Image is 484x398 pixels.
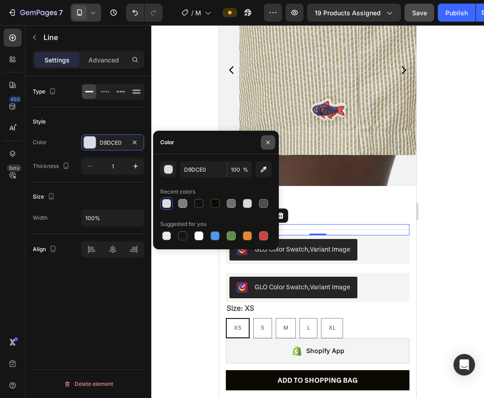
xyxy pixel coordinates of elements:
[33,138,47,146] div: Color
[191,8,194,18] span: /
[44,55,70,65] p: Settings
[7,164,22,172] div: Beta
[33,86,58,98] div: Type
[160,220,207,228] div: Suggested for you
[307,4,401,22] button: 19 products assigned
[315,8,381,18] span: 19 products assigned
[33,191,57,203] div: Size
[243,166,248,174] span: %
[195,8,201,18] span: Main Product Page
[180,161,227,177] input: Eg: FFFFFF
[59,7,63,18] p: 7
[33,214,48,222] div: Width
[405,4,434,22] button: Save
[160,138,174,146] div: Color
[438,4,475,22] button: Publish
[100,139,126,147] div: D9DCE0
[88,55,119,65] p: Advanced
[33,243,58,256] div: Align
[453,354,475,376] div: Open Intercom Messenger
[33,118,46,126] div: Style
[4,4,67,22] button: 7
[126,4,163,22] div: Undo/Redo
[412,9,427,17] span: Save
[445,8,468,18] div: Publish
[64,379,113,389] div: Delete element
[160,188,195,196] div: Recent colors
[82,210,144,226] input: Auto
[44,32,141,43] p: Line
[33,160,71,172] div: Thickness
[33,377,144,391] button: Delete element
[9,96,22,103] div: 450
[219,25,416,398] iframe: To enrich screen reader interactions, please activate Accessibility in Grammarly extension settings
